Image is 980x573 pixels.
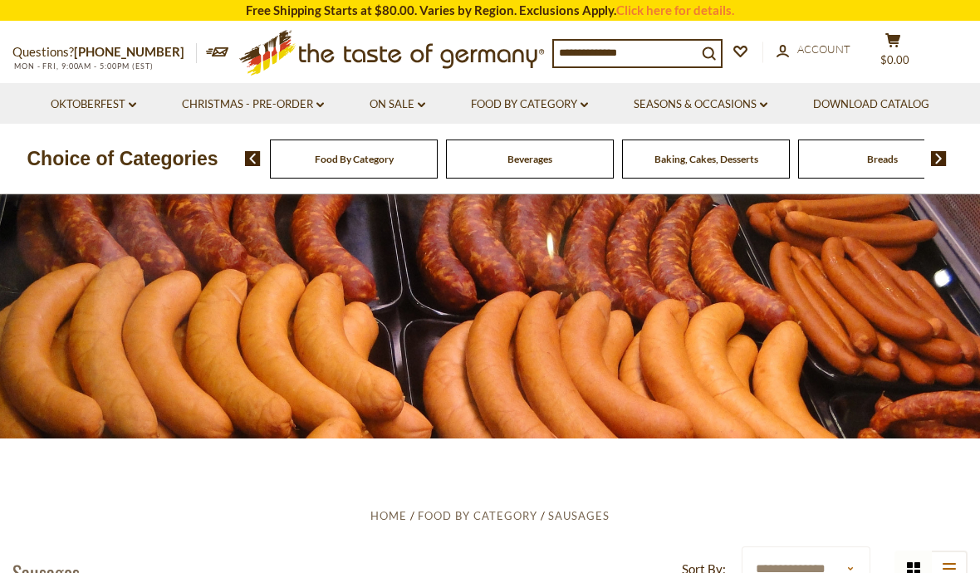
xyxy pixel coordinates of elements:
[634,95,767,114] a: Seasons & Occasions
[931,151,947,166] img: next arrow
[315,153,394,165] a: Food By Category
[797,42,850,56] span: Account
[51,95,136,114] a: Oktoberfest
[654,153,758,165] a: Baking, Cakes, Desserts
[471,95,588,114] a: Food By Category
[867,153,898,165] a: Breads
[777,41,850,59] a: Account
[370,95,425,114] a: On Sale
[12,42,197,63] p: Questions?
[813,95,929,114] a: Download Catalog
[548,509,610,522] a: Sausages
[370,509,407,522] a: Home
[182,95,324,114] a: Christmas - PRE-ORDER
[245,151,261,166] img: previous arrow
[74,44,184,59] a: [PHONE_NUMBER]
[507,153,552,165] a: Beverages
[418,509,537,522] a: Food By Category
[12,61,154,71] span: MON - FRI, 9:00AM - 5:00PM (EST)
[616,2,734,17] a: Click here for details.
[880,53,909,66] span: $0.00
[868,32,918,74] button: $0.00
